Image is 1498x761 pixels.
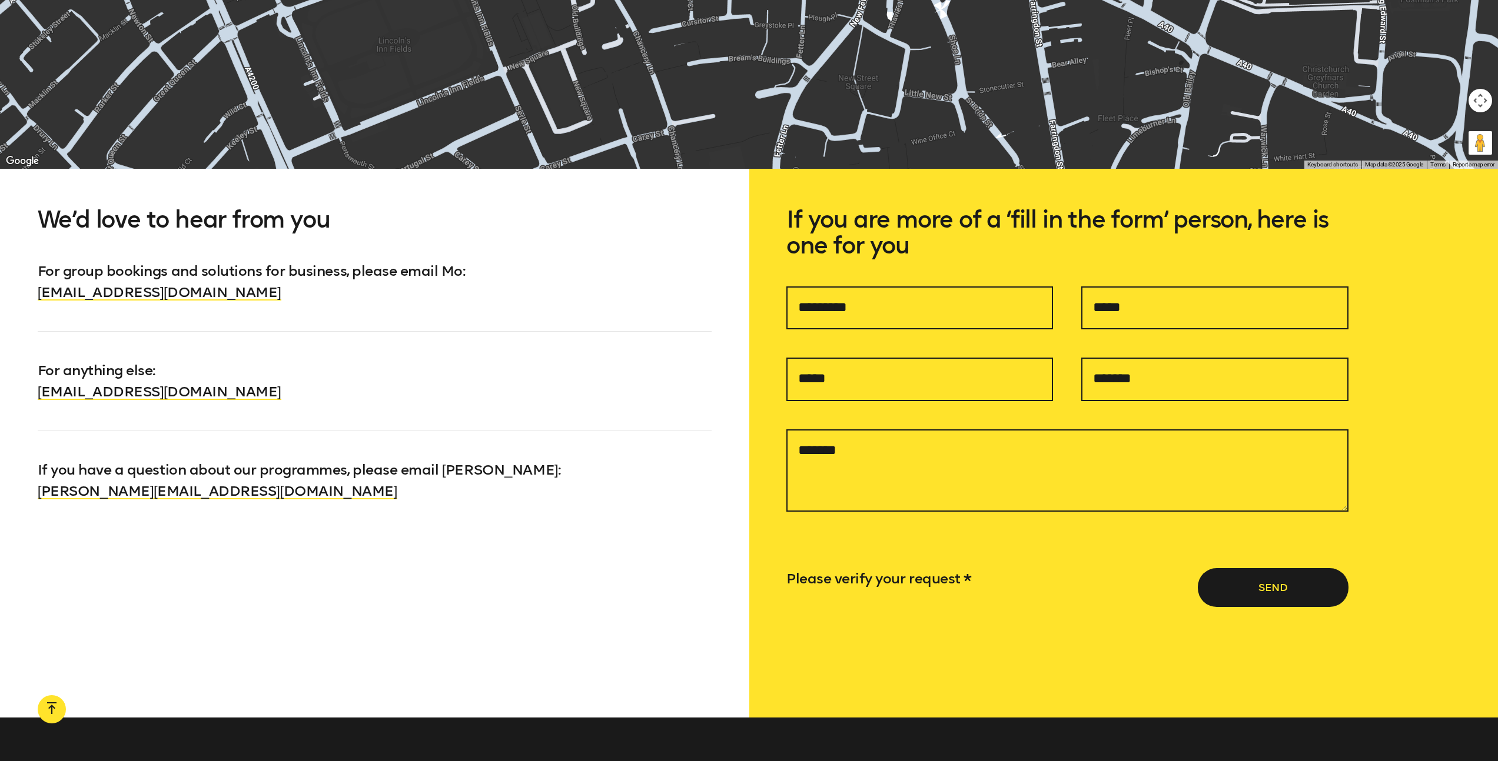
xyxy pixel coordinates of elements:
[1217,576,1330,599] span: Send
[38,283,281,301] a: [EMAIL_ADDRESS][DOMAIN_NAME]
[38,331,712,402] p: For anything else :
[38,383,281,400] a: [EMAIL_ADDRESS][DOMAIN_NAME]
[1469,89,1492,112] button: Map camera controls
[1198,568,1348,607] button: Send
[1469,131,1492,155] button: Drag Pegman onto the map to open Street View
[786,595,883,680] iframe: reCAPTCHA
[3,153,42,169] a: Open this area in Google Maps (opens a new window)
[38,261,712,303] p: For group bookings and solutions for business, please email Mo :
[1430,161,1446,168] a: Terms (opens in new tab)
[38,206,712,261] h5: We’d love to hear from you
[1365,161,1423,168] span: Map data ©2025 Google
[3,153,42,169] img: Google
[786,570,972,587] label: Please verify your request *
[1307,161,1358,169] button: Keyboard shortcuts
[38,482,397,499] a: [PERSON_NAME][EMAIL_ADDRESS][DOMAIN_NAME]
[786,206,1348,286] h5: If you are more of a ‘fill in the form’ person, here is one for you
[1453,161,1494,168] a: Report a map error
[38,430,712,502] p: If you have a question about our programmes, please email [PERSON_NAME] :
